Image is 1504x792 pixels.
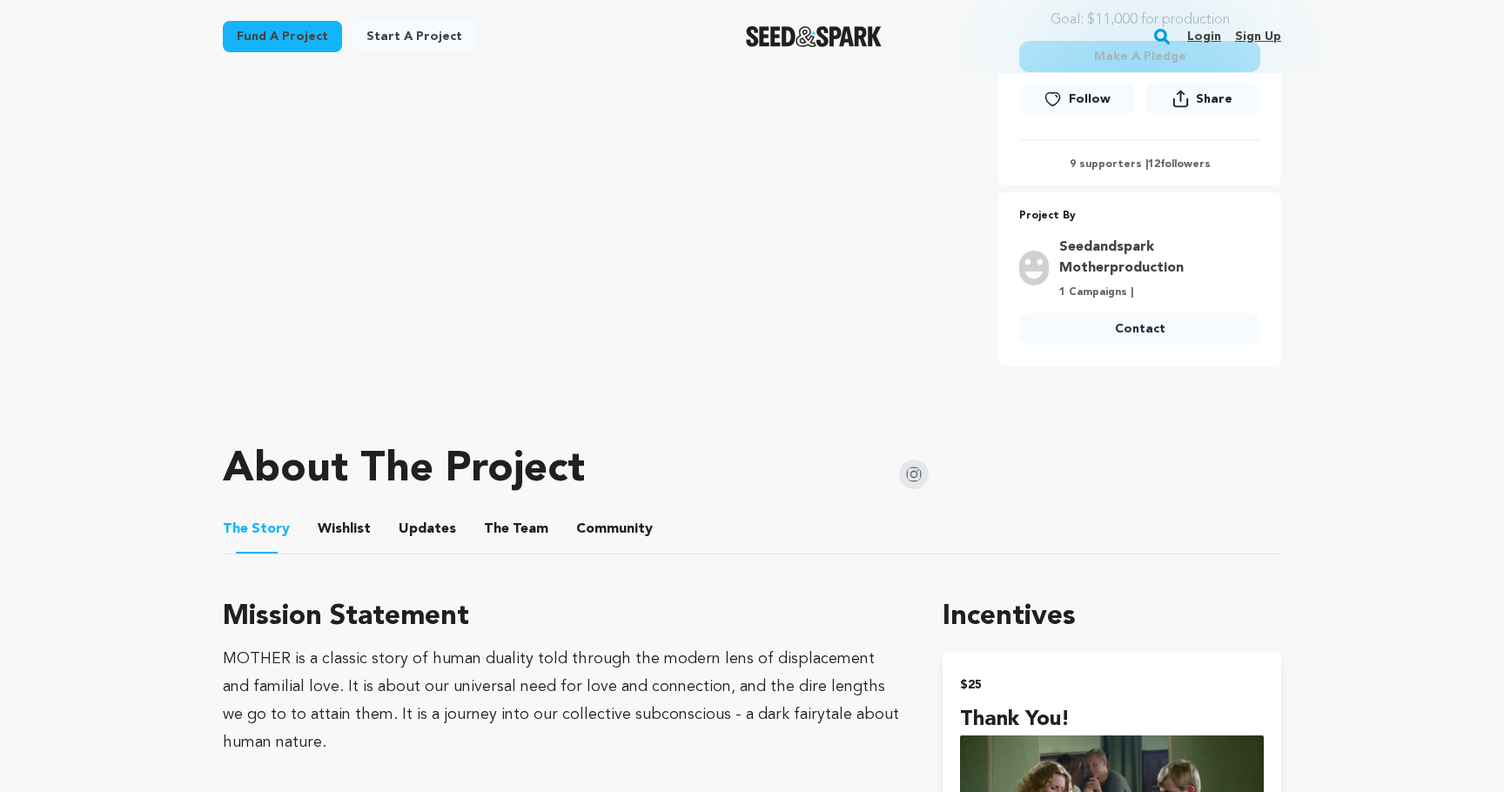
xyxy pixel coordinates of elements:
[223,21,342,52] a: Fund a project
[746,26,883,47] img: Seed&Spark Logo Dark Mode
[899,460,929,489] img: Seed&Spark Instagram Icon
[1019,313,1260,345] a: Contact
[223,449,585,491] h1: About The Project
[399,519,456,540] span: Updates
[1059,285,1250,299] p: 1 Campaigns |
[1145,83,1260,122] span: Share
[1187,23,1221,50] a: Login
[223,519,290,540] span: Story
[1148,159,1160,170] span: 12
[943,596,1281,638] h1: Incentives
[1145,83,1260,115] button: Share
[223,519,248,540] span: The
[484,519,509,540] span: The
[1196,91,1232,108] span: Share
[1019,84,1134,115] a: Follow
[960,704,1264,735] h4: Thank you!
[746,26,883,47] a: Seed&Spark Homepage
[223,596,901,638] h3: Mission Statement
[1059,237,1250,279] a: Goto Seedandspark Motherproduction profile
[1019,158,1260,171] p: 9 supporters | followers
[484,519,548,540] span: Team
[1069,91,1111,108] span: Follow
[1235,23,1281,50] a: Sign up
[318,519,371,540] span: Wishlist
[1019,206,1260,226] p: Project By
[576,519,653,540] span: Community
[960,673,1264,697] h2: $25
[352,21,476,52] a: Start a project
[1019,251,1049,285] img: user.png
[223,645,901,756] div: MOTHER is a classic story of human duality told through the modern lens of displacement and famil...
